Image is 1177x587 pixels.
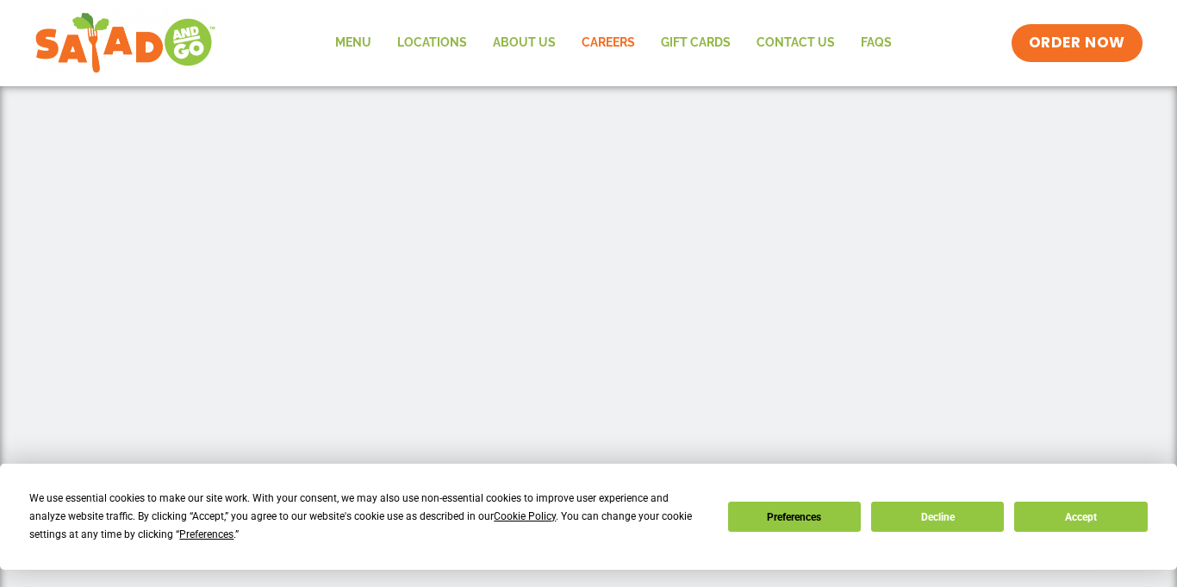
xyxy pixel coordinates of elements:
button: Accept [1014,502,1147,532]
a: FAQs [848,23,905,63]
a: Menu [322,23,384,63]
a: Contact Us [744,23,848,63]
a: GIFT CARDS [648,23,744,63]
span: Preferences [179,528,234,540]
img: new-SAG-logo-768×292 [34,9,216,78]
span: ORDER NOW [1029,33,1125,53]
span: Cookie Policy [494,510,556,522]
a: Careers [569,23,648,63]
div: We use essential cookies to make our site work. With your consent, we may also use non-essential ... [29,490,707,544]
a: About Us [480,23,569,63]
a: Locations [384,23,480,63]
button: Preferences [728,502,861,532]
button: Decline [871,502,1004,532]
a: ORDER NOW [1012,24,1143,62]
nav: Menu [322,23,905,63]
